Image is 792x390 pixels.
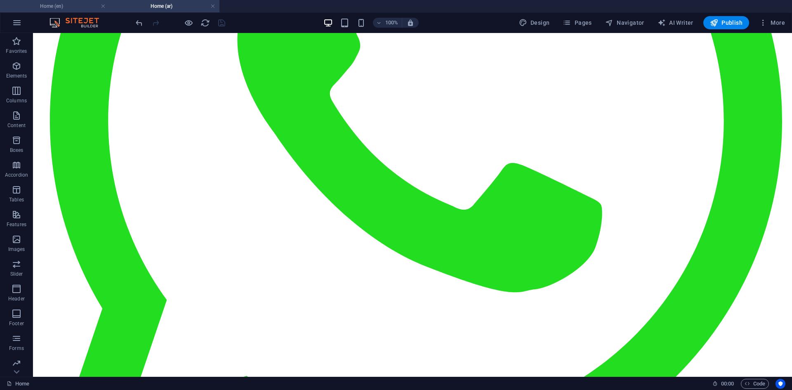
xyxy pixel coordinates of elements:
[200,18,210,28] button: reload
[710,19,742,27] span: Publish
[7,221,26,228] p: Features
[134,18,144,28] button: undo
[373,18,402,28] button: 100%
[775,379,785,389] button: Usercentrics
[519,19,550,27] span: Design
[7,379,29,389] a: Click to cancel selection. Double-click to open Pages
[8,295,25,302] p: Header
[6,48,27,54] p: Favorites
[741,379,769,389] button: Code
[5,172,28,178] p: Accordion
[658,19,693,27] span: AI Writer
[602,16,648,29] button: Navigator
[559,16,595,29] button: Pages
[200,18,210,28] i: Reload page
[134,18,144,28] i: Undo: Delete elements (Ctrl+Z)
[756,16,788,29] button: More
[703,16,749,29] button: Publish
[605,19,644,27] span: Navigator
[6,97,27,104] p: Columns
[9,196,24,203] p: Tables
[385,18,398,28] h6: 100%
[9,345,24,352] p: Forms
[10,271,23,277] p: Slider
[9,320,24,327] p: Footer
[8,246,25,253] p: Images
[654,16,697,29] button: AI Writer
[6,73,27,79] p: Elements
[745,379,765,389] span: Code
[47,18,109,28] img: Editor Logo
[7,122,26,129] p: Content
[721,379,734,389] span: 00 00
[110,2,219,11] h4: Home (ar)
[516,16,553,29] button: Design
[10,147,24,154] p: Boxes
[759,19,785,27] span: More
[563,19,592,27] span: Pages
[712,379,734,389] h6: Session time
[727,381,728,387] span: :
[184,18,193,28] button: Click here to leave preview mode and continue editing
